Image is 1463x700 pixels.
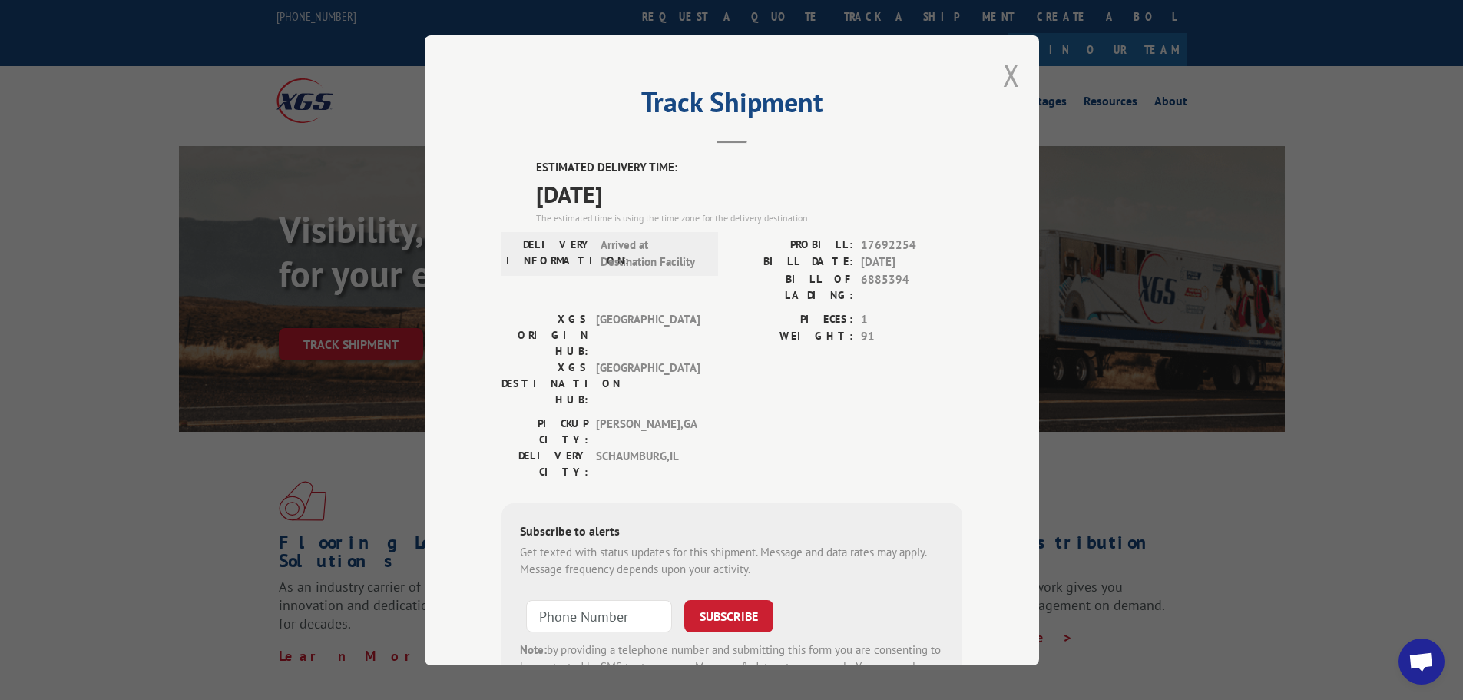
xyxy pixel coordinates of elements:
[501,415,588,447] label: PICKUP CITY:
[501,359,588,407] label: XGS DESTINATION HUB:
[596,447,700,479] span: SCHAUMBURG , IL
[520,521,944,543] div: Subscribe to alerts
[1398,639,1445,685] div: Open chat
[526,599,672,632] input: Phone Number
[520,642,547,656] strong: Note:
[506,236,593,270] label: DELIVERY INFORMATION:
[601,236,704,270] span: Arrived at Destination Facility
[501,447,588,479] label: DELIVERY CITY:
[861,328,962,346] span: 91
[501,310,588,359] label: XGS ORIGIN HUB:
[596,310,700,359] span: [GEOGRAPHIC_DATA]
[501,91,962,121] h2: Track Shipment
[861,310,962,328] span: 1
[684,599,773,632] button: SUBSCRIBE
[1003,55,1020,95] button: Close modal
[861,236,962,254] span: 17692254
[732,254,853,271] label: BILL DATE:
[596,359,700,407] span: [GEOGRAPHIC_DATA]
[732,310,853,328] label: PIECES:
[732,270,853,303] label: BILL OF LADING:
[520,543,944,578] div: Get texted with status updates for this shipment. Message and data rates may apply. Message frequ...
[536,176,962,211] span: [DATE]
[861,270,962,303] span: 6885394
[520,641,944,693] div: by providing a telephone number and submitting this form you are consenting to be contacted by SM...
[861,254,962,271] span: [DATE]
[732,236,853,254] label: PROBILL:
[536,211,962,224] div: The estimated time is using the time zone for the delivery destination.
[536,159,962,177] label: ESTIMATED DELIVERY TIME:
[596,415,700,447] span: [PERSON_NAME] , GA
[732,328,853,346] label: WEIGHT:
